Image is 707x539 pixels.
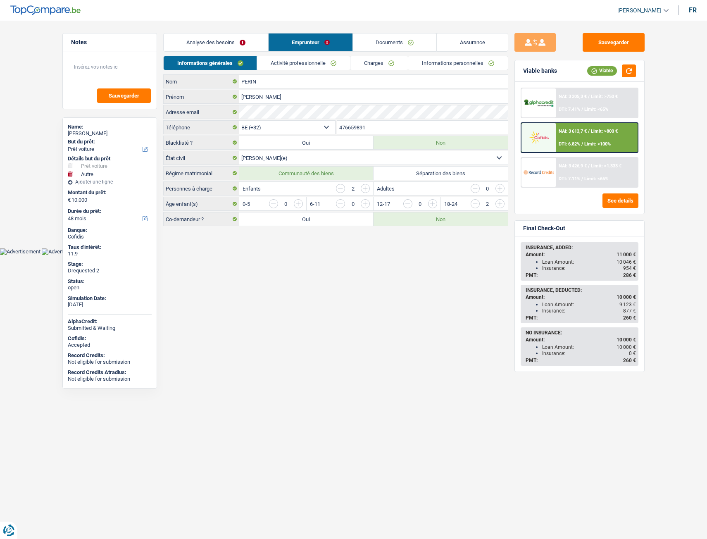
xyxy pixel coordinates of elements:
[623,272,636,278] span: 286 €
[559,107,580,112] span: DTI: 7.41%
[526,294,636,300] div: Amount:
[617,259,636,265] span: 10 046 €
[243,186,261,191] label: Enfants
[617,337,636,343] span: 10 000 €
[282,201,290,207] div: 0
[164,136,239,149] label: Blacklisté ?
[68,208,150,215] label: Durée du prêt:
[374,212,508,226] label: Non
[68,342,152,348] div: Accepted
[68,138,150,145] label: But du prêt:
[68,155,152,162] div: Détails but du prêt
[164,167,239,180] label: Régime matrimonial
[68,234,152,240] div: Cofidis
[239,136,374,149] label: Oui
[42,248,82,255] img: Advertisement
[588,129,590,134] span: /
[68,197,71,203] span: €
[524,165,554,180] img: Record Credits
[68,244,152,250] div: Taux d'intérêt:
[68,261,152,267] div: Stage:
[68,267,152,274] div: Drequested 2
[559,129,587,134] span: NAI: 3 613,7 €
[68,335,152,342] div: Cofidis:
[353,33,437,51] a: Documents
[350,56,408,70] a: Charges
[617,294,636,300] span: 10 000 €
[584,176,608,181] span: Limit: <65%
[591,94,618,99] span: Limit: >750 €
[68,318,152,325] div: AlphaCredit:
[164,75,239,88] label: Nom
[581,107,583,112] span: /
[269,33,352,51] a: Emprunteur
[526,272,636,278] div: PMT:
[584,141,611,147] span: Limit: <100%
[437,33,508,51] a: Assurance
[526,287,636,293] div: INSURANCE, DEDUCTED:
[109,93,139,98] span: Sauvegarder
[617,7,662,14] span: [PERSON_NAME]
[257,56,350,70] a: Activité professionnelle
[68,124,152,130] div: Name:
[68,278,152,285] div: Status:
[164,33,269,51] a: Analyse des besoins
[542,302,636,308] div: Loan Amount:
[559,141,580,147] span: DTI: 6.82%
[68,284,152,291] div: open
[71,39,148,46] h5: Notes
[97,88,151,103] button: Sauvegarder
[588,94,590,99] span: /
[588,163,590,169] span: /
[164,197,239,210] label: Âge enfant(s)
[524,98,554,108] img: AlphaCredit
[526,245,636,250] div: INSURANCE, ADDED:
[559,163,587,169] span: NAI: 3 426,9 €
[623,315,636,321] span: 260 €
[68,359,152,365] div: Not eligible for submission
[542,351,636,356] div: Insurance:
[164,56,257,70] a: Informations générales
[374,136,508,149] label: Non
[349,186,357,191] div: 2
[581,141,583,147] span: /
[526,337,636,343] div: Amount:
[526,252,636,258] div: Amount:
[10,5,81,15] img: TopCompare Logo
[689,6,697,14] div: fr
[542,259,636,265] div: Loan Amount:
[68,352,152,359] div: Record Credits:
[542,308,636,314] div: Insurance:
[164,212,239,226] label: Co-demandeur ?
[243,201,250,207] label: 0-5
[591,163,621,169] span: Limit: >1.333 €
[68,250,152,257] div: 11.9
[524,130,554,145] img: Cofidis
[526,330,636,336] div: NO INSURANCE:
[623,265,636,271] span: 954 €
[68,376,152,382] div: Not eligible for submission
[526,358,636,363] div: PMT:
[526,315,636,321] div: PMT:
[623,308,636,314] span: 877 €
[611,4,669,17] a: [PERSON_NAME]
[559,94,587,99] span: NAI: 3 305,3 €
[68,179,152,185] div: Ajouter une ligne
[164,121,239,134] label: Téléphone
[164,90,239,103] label: Prénom
[542,265,636,271] div: Insurance:
[68,301,152,308] div: [DATE]
[164,105,239,119] label: Adresse email
[523,67,557,74] div: Viable banks
[587,66,617,75] div: Viable
[581,176,583,181] span: /
[68,189,150,196] label: Montant du prêt:
[629,351,636,356] span: 0 €
[239,212,374,226] label: Oui
[602,193,638,208] button: See details
[623,358,636,363] span: 260 €
[164,182,239,195] label: Personnes à charge
[377,186,395,191] label: Adultes
[523,225,565,232] div: Final Check-Out
[484,186,491,191] div: 0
